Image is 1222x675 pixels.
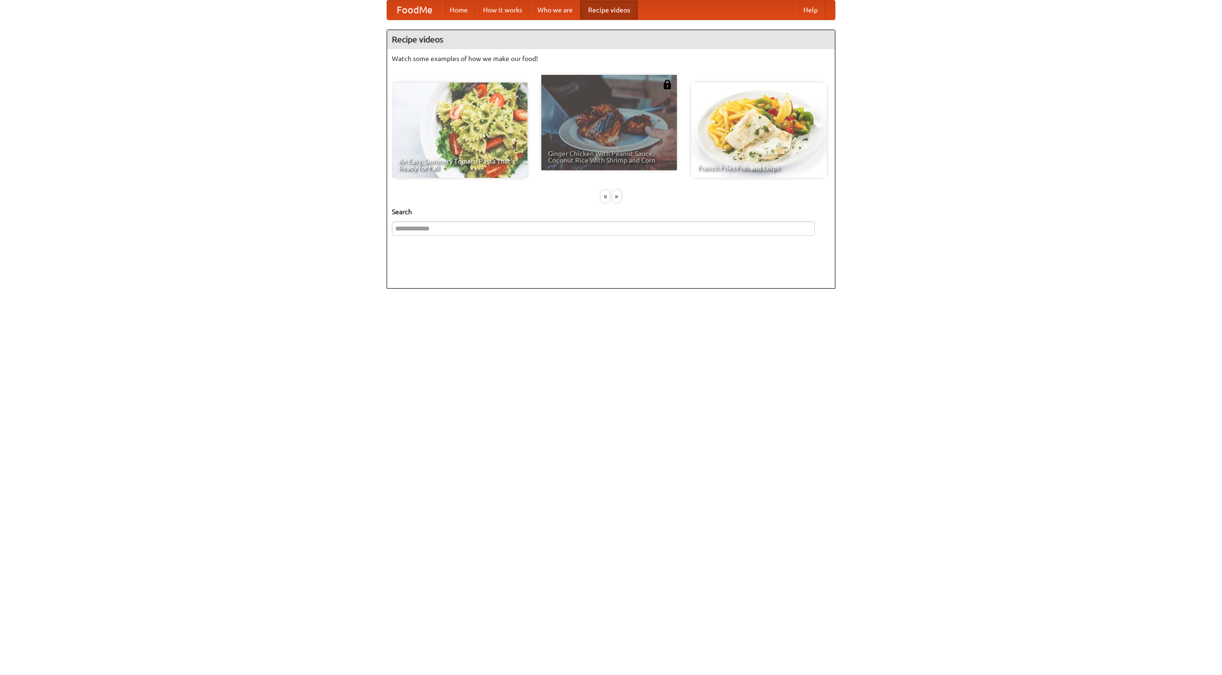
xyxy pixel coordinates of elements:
[392,83,527,178] a: An Easy, Summery Tomato Pasta That's Ready for Fall
[601,190,610,202] div: «
[442,0,475,20] a: Home
[580,0,638,20] a: Recipe videos
[399,158,521,171] span: An Easy, Summery Tomato Pasta That's Ready for Fall
[663,80,672,89] img: 483408.png
[475,0,530,20] a: How it works
[387,30,835,49] h4: Recipe videos
[387,0,442,20] a: FoodMe
[796,0,825,20] a: Help
[392,207,830,217] h5: Search
[392,54,830,63] p: Watch some examples of how we make our food!
[612,190,621,202] div: »
[691,83,827,178] a: French Fries Fish and Chips
[530,0,580,20] a: Who we are
[698,165,820,171] span: French Fries Fish and Chips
